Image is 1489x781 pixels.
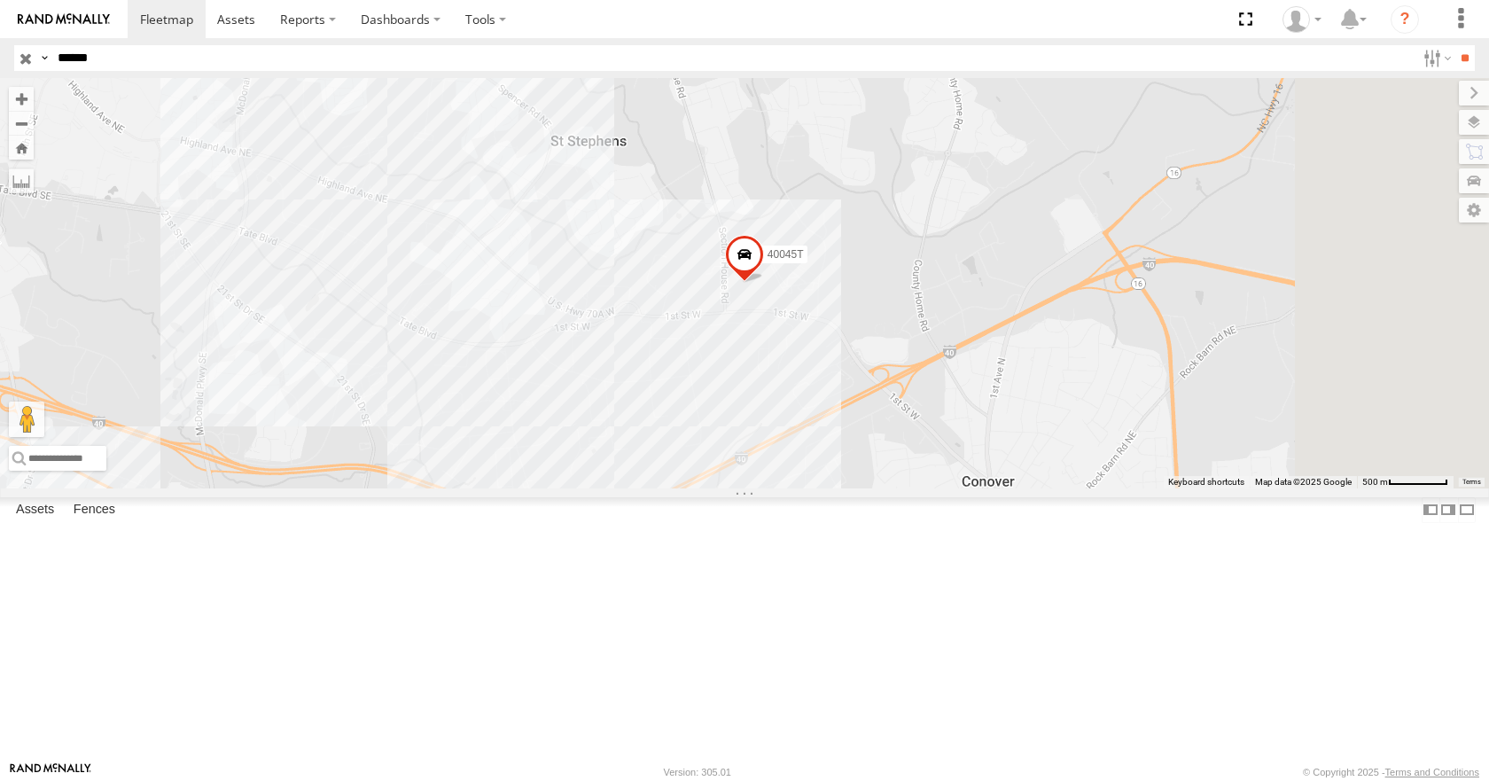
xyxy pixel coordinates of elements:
span: 500 m [1362,477,1388,487]
label: Search Filter Options [1416,45,1454,71]
a: Terms [1462,478,1481,485]
img: rand-logo.svg [18,13,110,26]
button: Drag Pegman onto the map to open Street View [9,402,44,437]
label: Assets [7,498,63,523]
label: Hide Summary Table [1458,497,1476,523]
i: ? [1391,5,1419,34]
span: Map data ©2025 Google [1255,477,1352,487]
label: Search Query [37,45,51,71]
button: Zoom in [9,87,34,111]
div: Todd Sigmon [1276,6,1328,33]
label: Map Settings [1459,198,1489,223]
button: Zoom out [9,111,34,136]
a: Terms and Conditions [1385,767,1479,777]
label: Fences [65,498,124,523]
label: Measure [9,168,34,193]
div: © Copyright 2025 - [1303,767,1479,777]
label: Dock Summary Table to the Left [1422,497,1439,523]
label: Dock Summary Table to the Right [1439,497,1457,523]
button: Keyboard shortcuts [1168,476,1244,488]
button: Map Scale: 500 m per 64 pixels [1357,476,1454,488]
span: 40045T [768,249,804,262]
button: Zoom Home [9,136,34,160]
a: Visit our Website [10,763,91,781]
div: Version: 305.01 [664,767,731,777]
